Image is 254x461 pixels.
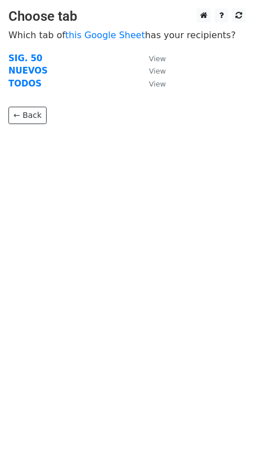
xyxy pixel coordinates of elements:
[149,54,166,63] small: View
[8,8,246,25] h3: Choose tab
[8,107,47,124] a: ← Back
[8,29,246,41] p: Which tab of has your recipients?
[8,79,42,89] a: TODOS
[149,80,166,88] small: View
[138,79,166,89] a: View
[138,66,166,76] a: View
[138,53,166,63] a: View
[8,66,48,76] a: NUEVOS
[8,53,43,63] a: SIG. 50
[65,30,145,40] a: this Google Sheet
[149,67,166,75] small: View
